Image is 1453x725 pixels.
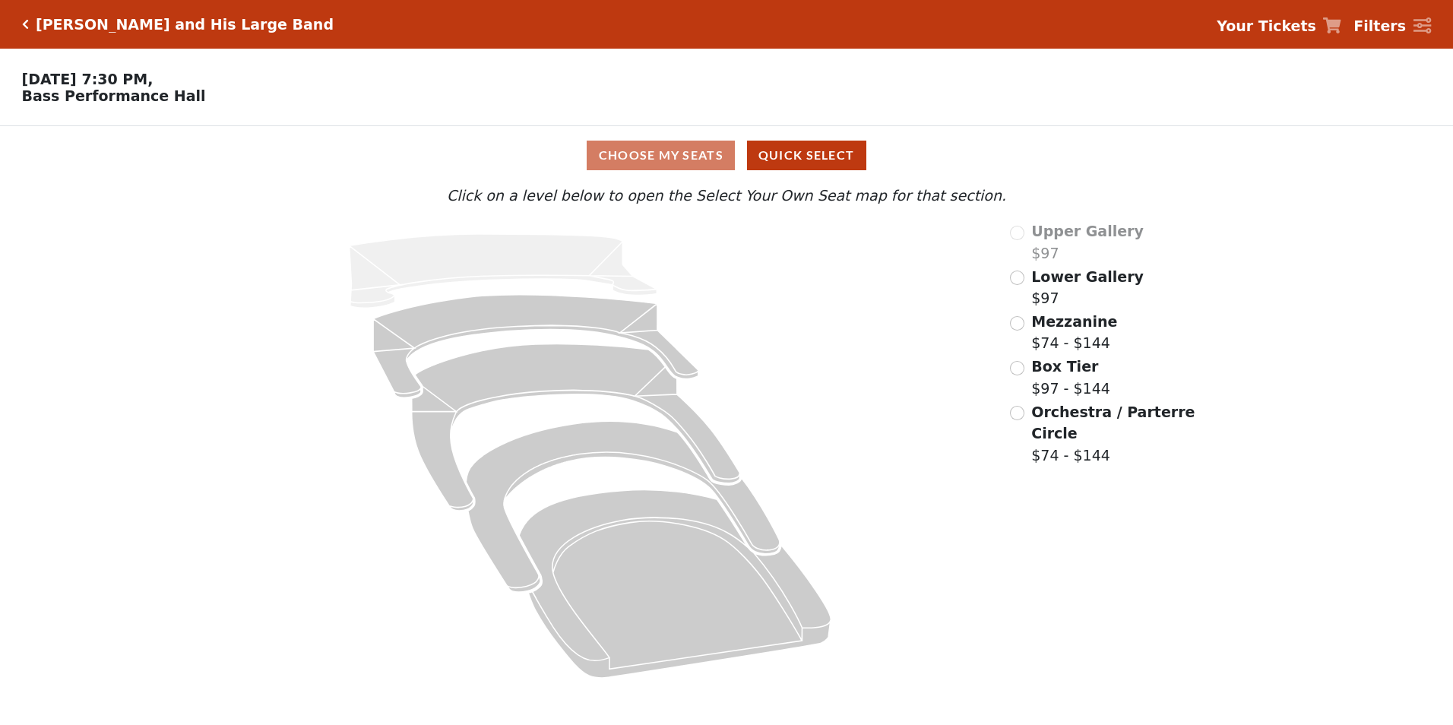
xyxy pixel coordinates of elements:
[1031,313,1117,330] span: Mezzanine
[1031,220,1144,264] label: $97
[22,19,29,30] a: Click here to go back to filters
[1217,17,1316,34] strong: Your Tickets
[1031,358,1098,375] span: Box Tier
[1031,223,1144,239] span: Upper Gallery
[36,16,334,33] h5: [PERSON_NAME] and His Large Band
[350,234,657,308] path: Upper Gallery - Seats Available: 0
[373,295,698,398] path: Lower Gallery - Seats Available: 227
[1353,15,1431,37] a: Filters
[1217,15,1341,37] a: Your Tickets
[1031,401,1197,467] label: $74 - $144
[747,141,866,170] button: Quick Select
[192,185,1261,207] p: Click on a level below to open the Select Your Own Seat map for that section.
[1031,268,1144,285] span: Lower Gallery
[1353,17,1406,34] strong: Filters
[1031,266,1144,309] label: $97
[519,490,831,678] path: Orchestra / Parterre Circle - Seats Available: 23
[1031,311,1117,354] label: $74 - $144
[1031,404,1195,442] span: Orchestra / Parterre Circle
[1031,356,1110,399] label: $97 - $144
